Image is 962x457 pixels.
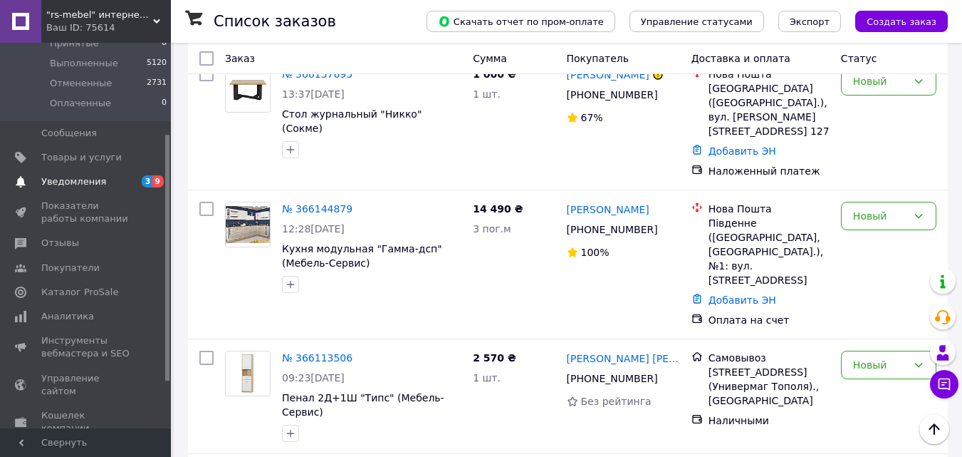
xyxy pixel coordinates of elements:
[225,351,271,396] a: Фото товару
[709,313,830,327] div: Оплата на счет
[709,414,830,428] div: Наличными
[50,57,118,70] span: Выполненные
[691,53,790,64] span: Доставка и оплата
[41,286,118,299] span: Каталог ProSale
[225,67,271,113] a: Фото товару
[629,11,764,32] button: Управление статусами
[567,351,680,366] a: [PERSON_NAME] [PERSON_NAME]
[438,15,604,28] span: Скачать отчет по пром-оплате
[564,220,661,240] div: [PHONE_NUMBER]
[282,68,352,80] a: № 366157695
[50,37,99,50] span: Принятые
[427,11,615,32] button: Скачать отчет по пром-оплате
[214,13,336,30] h1: Список заказов
[282,108,422,134] a: Стол журнальный "Никко" (Сокме)
[641,16,753,27] span: Управление статусами
[564,85,661,105] div: [PHONE_NUMBER]
[237,351,258,396] img: Фото товару
[226,72,270,108] img: Фото товару
[282,352,352,364] a: № 366113506
[147,77,167,90] span: 2731
[919,414,949,444] button: Наверх
[581,112,603,123] span: 67%
[41,175,106,188] span: Уведомления
[41,262,100,274] span: Покупатели
[473,352,516,364] span: 2 570 ₴
[41,334,132,360] span: Инструменты вебмастера и SEO
[46,21,171,34] div: Ваш ID: 75614
[709,67,830,81] div: Нова Пошта
[226,206,270,242] img: Фото товару
[867,16,936,27] span: Создать заказ
[473,68,516,80] span: 1 000 ₴
[790,16,830,27] span: Экспорт
[282,223,345,235] span: 12:28[DATE]
[282,372,345,384] span: 09:23[DATE]
[41,237,79,250] span: Отзывы
[709,365,830,408] div: [STREET_ADDRESS] (Универмаг Тополя)., [GEOGRAPHIC_DATA]
[473,372,501,384] span: 1 шт.
[41,310,94,323] span: Аналитика
[567,53,629,64] span: Покупатель
[853,357,907,373] div: Новый
[142,175,153,188] span: 3
[41,200,132,225] span: Показатели работы компании
[473,223,511,235] span: 3 пог.м
[152,175,164,188] span: 9
[225,53,255,64] span: Заказ
[50,77,112,90] span: Отмененные
[473,53,507,64] span: Сумма
[41,151,122,164] span: Товары и услуги
[567,68,649,82] a: [PERSON_NAME]
[147,57,167,70] span: 5120
[581,396,652,407] span: Без рейтинга
[564,369,661,389] div: [PHONE_NUMBER]
[855,11,948,32] button: Создать заказ
[282,88,345,100] span: 13:37[DATE]
[41,409,132,435] span: Кошелек компании
[709,216,830,287] div: Південне ([GEOGRAPHIC_DATA], [GEOGRAPHIC_DATA].), №1: вул. [STREET_ADDRESS]
[778,11,841,32] button: Экспорт
[581,247,610,258] span: 100%
[709,351,830,365] div: Самовывоз
[841,15,948,26] a: Создать заказ
[930,370,958,399] button: Чат с покупателем
[46,9,153,21] span: "rs-mebel" интернет магазин мебели
[282,203,352,215] a: № 366144879
[473,203,523,215] span: 14 490 ₴
[41,127,97,140] span: Сообщения
[709,164,830,178] div: Наложенный платеж
[709,145,776,157] a: Добавить ЭН
[853,208,907,224] div: Новый
[709,294,776,306] a: Добавить ЭН
[853,73,907,89] div: Новый
[282,243,442,269] a: Кухня модульная "Гамма-дсп" (Мебель-Сервис)
[709,81,830,138] div: [GEOGRAPHIC_DATA] ([GEOGRAPHIC_DATA].), вул. [PERSON_NAME][STREET_ADDRESS] 127
[473,88,501,100] span: 1 шт.
[162,97,167,110] span: 0
[841,53,877,64] span: Статус
[709,202,830,216] div: Нова Пошта
[282,392,444,418] a: Пенал 2Д+1Ш "Типс" (Мебель-Сервис)
[41,372,132,398] span: Управление сайтом
[567,202,649,217] a: [PERSON_NAME]
[162,37,167,50] span: 8
[50,97,111,110] span: Оплаченные
[225,202,271,247] a: Фото товару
